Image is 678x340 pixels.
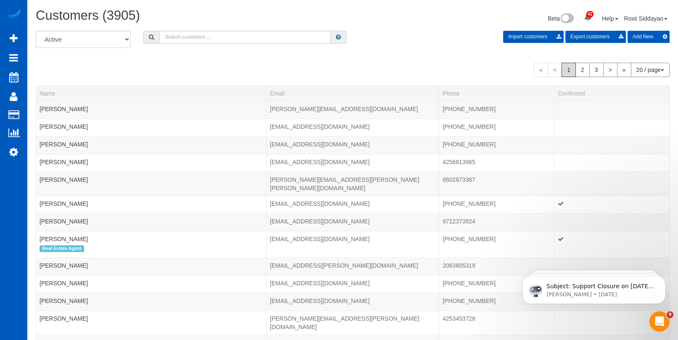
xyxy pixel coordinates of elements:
td: Confirmed [554,101,669,119]
td: Email [266,154,439,172]
a: [PERSON_NAME] [40,218,88,225]
td: Phone [439,231,554,258]
a: [PERSON_NAME] [40,176,88,183]
iframe: Intercom notifications message [510,258,678,317]
span: « [534,63,548,77]
td: Name [36,258,266,275]
td: Confirmed [554,311,669,335]
td: Name [36,311,266,335]
a: [PERSON_NAME] [40,141,88,148]
a: > [603,63,617,77]
td: Phone [439,172,554,196]
img: New interface [560,13,574,24]
td: Email [266,231,439,258]
td: Email [266,311,439,335]
span: 1 [562,63,576,77]
td: Name [36,119,266,136]
td: Email [266,172,439,196]
td: Email [266,258,439,275]
button: Add New [628,31,670,43]
div: Tags [40,243,263,254]
a: [PERSON_NAME] [40,315,88,322]
span: Subject: Support Closure on [DATE] Hey Everyone: Automaid Support will be closed [DATE][DATE] in ... [37,24,144,157]
td: Confirmed [554,213,669,231]
td: Confirmed [554,136,669,154]
div: Tags [40,226,263,228]
div: Tags [40,270,263,272]
td: Confirmed [554,231,669,258]
a: Beta [548,15,574,22]
td: Confirmed [554,119,669,136]
a: [PERSON_NAME] [40,236,88,242]
a: Help [602,15,618,22]
td: Name [36,275,266,293]
div: Tags [40,184,263,186]
td: Name [36,196,266,213]
td: Name [36,172,266,196]
td: Confirmed [554,258,669,275]
td: Name [36,213,266,231]
td: Email [266,136,439,154]
a: Roxii Siddayao [624,15,667,22]
td: Email [266,196,439,213]
a: [PERSON_NAME] [40,262,88,269]
td: Name [36,136,266,154]
nav: Pagination navigation [534,63,670,77]
td: Phone [439,258,554,275]
td: Confirmed [554,196,669,213]
a: 41 [580,8,596,27]
span: Customers (3905) [36,8,140,23]
button: Export customers [565,31,626,43]
th: Name [36,85,266,101]
span: 41 [586,11,594,18]
td: Phone [439,136,554,154]
a: 3 [589,63,604,77]
td: Phone [439,196,554,213]
td: Phone [439,275,554,293]
td: Phone [439,119,554,136]
td: Name [36,293,266,311]
span: 9 [667,311,673,318]
a: [PERSON_NAME] [40,123,88,130]
td: Phone [439,101,554,119]
td: Email [266,101,439,119]
input: Search customers ... [159,31,331,44]
td: Name [36,231,266,258]
div: Tags [40,323,263,325]
span: < [548,63,562,77]
th: Phone [439,85,554,101]
a: [PERSON_NAME] [40,159,88,165]
div: Tags [40,287,263,290]
div: Tags [40,131,263,133]
a: [PERSON_NAME] [40,297,88,304]
div: Tags [40,166,263,168]
a: [PERSON_NAME] [40,200,88,207]
a: » [617,63,631,77]
td: Confirmed [554,172,669,196]
a: [PERSON_NAME] [40,106,88,112]
div: Tags [40,149,263,151]
td: Phone [439,311,554,335]
th: Confirmed [554,85,669,101]
th: Email [266,85,439,101]
td: Phone [439,154,554,172]
img: Automaid Logo [5,8,22,20]
p: Message from Ellie, sent 13w ago [37,32,145,40]
td: Name [36,101,266,119]
td: Email [266,293,439,311]
div: Tags [40,305,263,307]
a: 2 [575,63,590,77]
button: Import customers [503,31,564,43]
button: 20 / page [631,63,670,77]
td: Name [36,154,266,172]
div: Tags [40,208,263,210]
span: Real Estate Agent [40,245,84,252]
td: Confirmed [554,154,669,172]
td: Phone [439,293,554,311]
td: Phone [439,213,554,231]
td: Email [266,213,439,231]
td: Email [266,119,439,136]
